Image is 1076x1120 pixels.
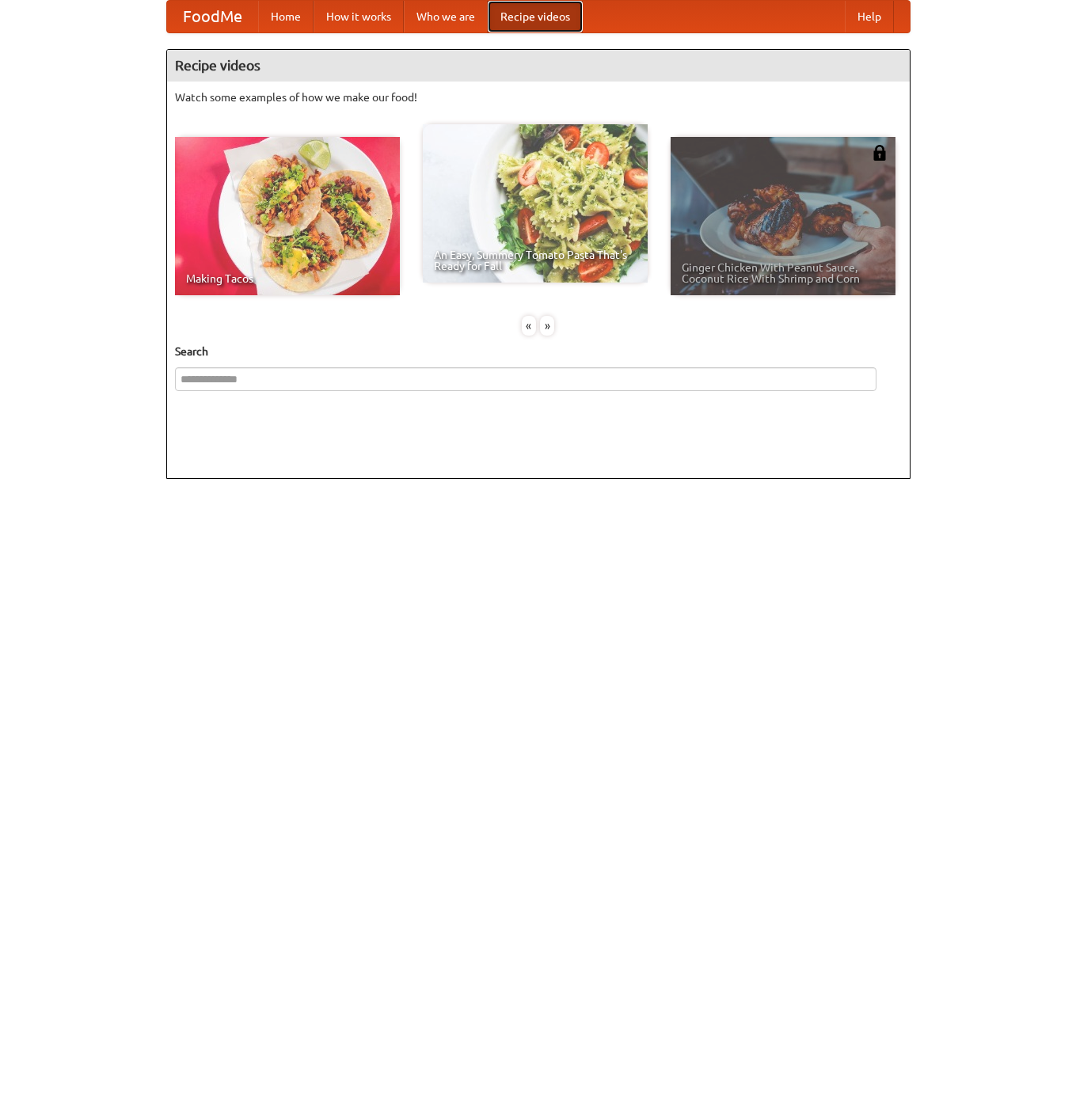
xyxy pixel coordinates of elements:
a: FoodMe [167,1,258,32]
div: « [522,316,536,336]
a: An Easy, Summery Tomato Pasta That's Ready for Fall [423,124,648,283]
div: » [540,316,554,336]
a: Recipe videos [488,1,583,32]
a: How it works [314,1,404,32]
span: Making Tacos [186,273,389,284]
a: Home [258,1,314,32]
h5: Search [175,344,902,359]
img: 483408.png [872,145,888,161]
p: Watch some examples of how we make our food! [175,89,902,105]
a: Making Tacos [175,137,400,295]
span: An Easy, Summery Tomato Pasta That's Ready for Fall [434,249,637,271]
a: Help [845,1,894,32]
a: Who we are [404,1,488,32]
h4: Recipe videos [167,50,910,82]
